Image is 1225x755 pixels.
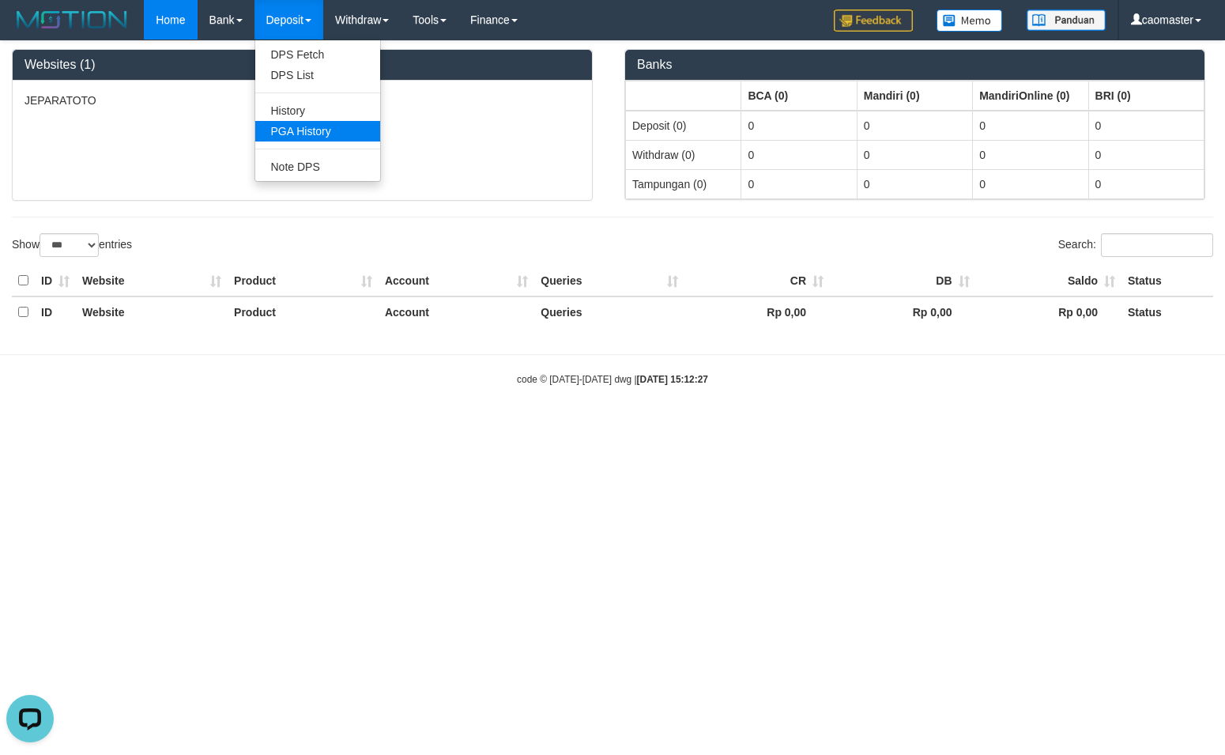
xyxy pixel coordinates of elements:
[626,111,741,141] td: Deposit (0)
[1088,81,1204,111] th: Group: activate to sort column ascending
[857,169,972,198] td: 0
[379,266,534,296] th: Account
[6,6,54,54] button: Open LiveChat chat widget
[741,169,857,198] td: 0
[937,9,1003,32] img: Button%20Memo.svg
[24,58,580,72] h3: Websites (1)
[534,296,684,327] th: Queries
[976,266,1121,296] th: Saldo
[637,58,1193,72] h3: Banks
[830,266,975,296] th: DB
[741,81,857,111] th: Group: activate to sort column ascending
[741,140,857,169] td: 0
[1027,9,1106,31] img: panduan.png
[35,296,76,327] th: ID
[517,374,708,385] small: code © [DATE]-[DATE] dwg |
[35,266,76,296] th: ID
[1088,169,1204,198] td: 0
[255,121,380,142] a: PGA History
[973,169,1088,198] td: 0
[973,81,1088,111] th: Group: activate to sort column ascending
[830,296,975,327] th: Rp 0,00
[973,140,1088,169] td: 0
[1088,140,1204,169] td: 0
[228,296,379,327] th: Product
[741,111,857,141] td: 0
[857,81,972,111] th: Group: activate to sort column ascending
[857,111,972,141] td: 0
[76,266,228,296] th: Website
[1121,266,1213,296] th: Status
[24,92,580,108] p: JEPARATOTO
[857,140,972,169] td: 0
[1121,296,1213,327] th: Status
[1058,233,1213,257] label: Search:
[534,266,684,296] th: Queries
[1088,111,1204,141] td: 0
[255,44,380,65] a: DPS Fetch
[76,296,228,327] th: Website
[1101,233,1213,257] input: Search:
[976,296,1121,327] th: Rp 0,00
[626,140,741,169] td: Withdraw (0)
[255,65,380,85] a: DPS List
[834,9,913,32] img: Feedback.jpg
[255,100,380,121] a: History
[12,8,132,32] img: MOTION_logo.png
[637,374,708,385] strong: [DATE] 15:12:27
[973,111,1088,141] td: 0
[40,233,99,257] select: Showentries
[228,266,379,296] th: Product
[255,157,380,177] a: Note DPS
[626,81,741,111] th: Group: activate to sort column ascending
[12,233,132,257] label: Show entries
[684,296,830,327] th: Rp 0,00
[379,296,534,327] th: Account
[626,169,741,198] td: Tampungan (0)
[684,266,830,296] th: CR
